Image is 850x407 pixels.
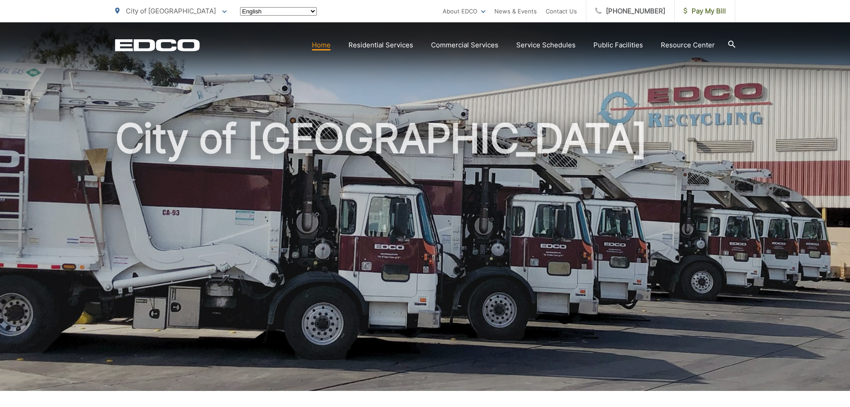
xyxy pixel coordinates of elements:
[115,116,735,399] h1: City of [GEOGRAPHIC_DATA]
[684,6,726,17] span: Pay My Bill
[443,6,485,17] a: About EDCO
[546,6,577,17] a: Contact Us
[516,40,576,50] a: Service Schedules
[240,7,317,16] select: Select a language
[494,6,537,17] a: News & Events
[593,40,643,50] a: Public Facilities
[661,40,715,50] a: Resource Center
[126,7,216,15] span: City of [GEOGRAPHIC_DATA]
[431,40,498,50] a: Commercial Services
[312,40,331,50] a: Home
[348,40,413,50] a: Residential Services
[115,39,200,51] a: EDCD logo. Return to the homepage.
